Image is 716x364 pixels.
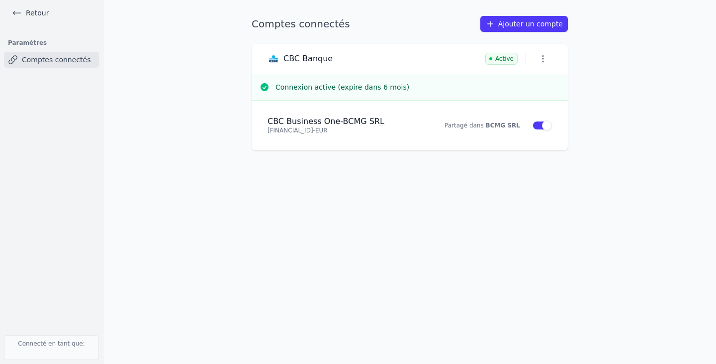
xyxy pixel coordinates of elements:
h3: Paramètres [4,36,99,50]
h3: CBC Banque [283,54,333,64]
p: Connecté en tant que: [4,335,99,360]
h3: Connexion active (expire dans 6 mois) [275,82,560,92]
span: Active [485,53,518,65]
h4: CBC Business One - BCMG SRL [268,117,413,126]
a: Ajouter un compte [480,16,568,32]
p: Partagé dans [425,121,520,129]
p: [FINANCIAL_ID] - EUR [268,126,413,134]
a: Comptes connectés [4,52,99,68]
a: BCMG SRL [486,122,520,129]
h1: Comptes connectés [252,17,350,31]
img: CBC Banque logo [268,53,279,65]
a: Retour [8,6,53,20]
